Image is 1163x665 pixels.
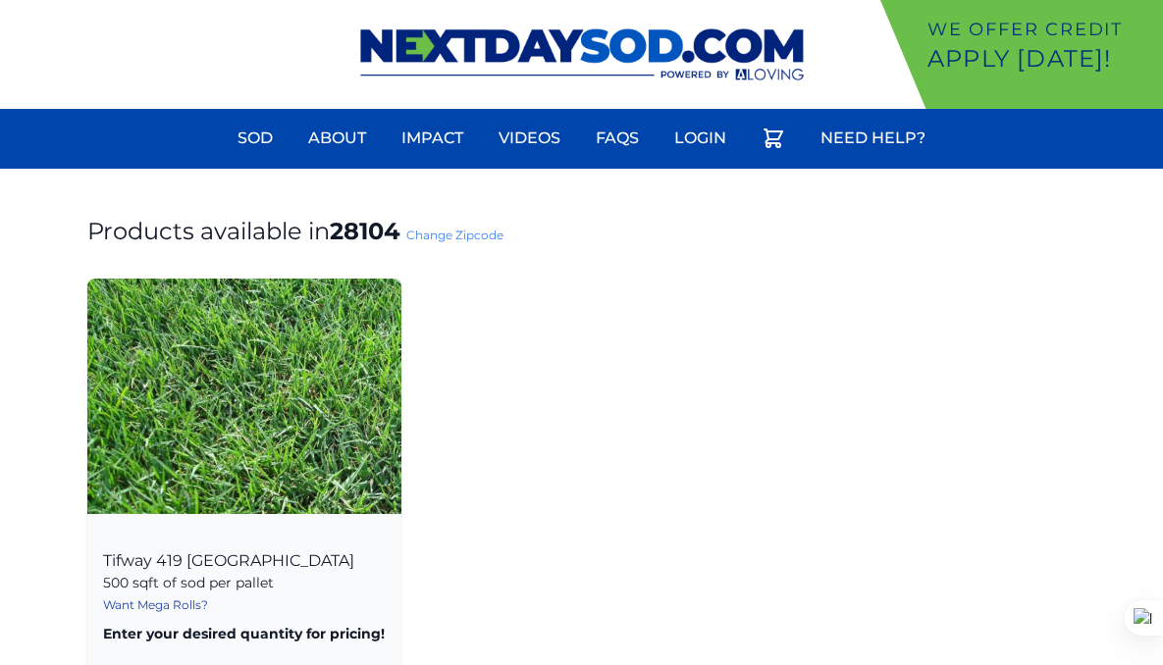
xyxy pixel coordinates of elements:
[662,115,738,162] a: Login
[406,228,503,242] a: Change Zipcode
[330,217,400,245] strong: 28104
[103,573,386,592] p: 500 sqft of sod per pallet
[390,115,475,162] a: Impact
[584,115,651,162] a: FAQs
[87,279,401,514] img: Tifway 419 Bermuda Product Image
[103,597,208,612] a: Want Mega Rolls?
[927,43,1155,75] p: Apply [DATE]!
[809,115,937,162] a: Need Help?
[927,16,1155,43] p: We offer Credit
[226,115,285,162] a: Sod
[296,115,378,162] a: About
[87,216,1077,247] h1: Products available in
[487,115,572,162] a: Videos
